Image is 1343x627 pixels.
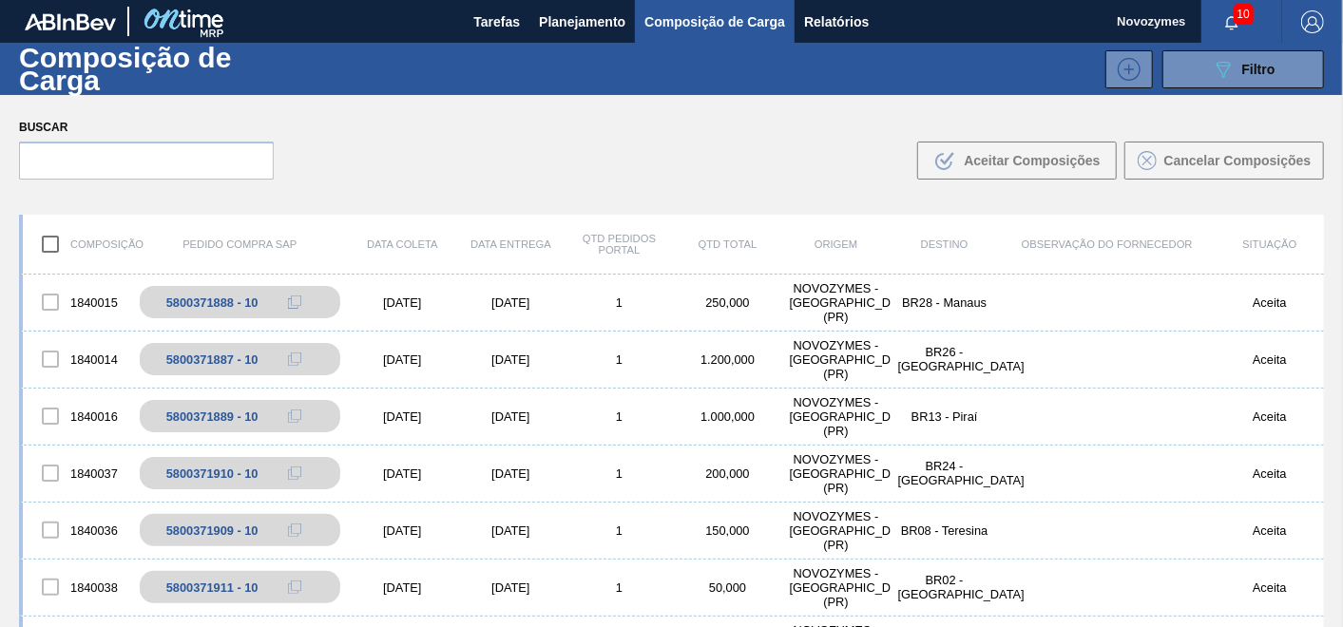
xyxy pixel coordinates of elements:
[891,345,999,373] div: BR26 - Uberlândia
[565,233,673,256] div: Qtd Pedidos Portal
[1124,142,1324,180] button: Cancelar Composições
[782,452,891,495] div: NOVOZYMES - ARAUCARIA (PR)
[565,466,673,481] div: 1
[1216,295,1324,310] div: Aceita
[565,295,673,310] div: 1
[131,238,348,250] div: Pedido Compra SAP
[348,466,456,481] div: [DATE]
[565,580,673,595] div: 1
[674,352,782,367] div: 1.200,000
[644,10,785,33] span: Composição de Carga
[1164,153,1312,168] span: Cancelar Composições
[964,153,1100,168] span: Aceitar Composições
[674,409,782,424] div: 1.000,000
[23,453,131,493] div: 1840037
[166,352,259,367] div: 5800371887 - 10
[1216,523,1324,538] div: Aceita
[891,523,999,538] div: BR08 - Teresina
[166,466,259,481] div: 5800371910 - 10
[565,409,673,424] div: 1
[276,291,314,313] div: Copiar
[1201,9,1262,35] button: Notificações
[1216,409,1324,424] div: Aceita
[782,509,891,552] div: NOVOZYMES - ARAUCARIA (PR)
[1096,50,1153,88] div: Nova Composição
[348,409,456,424] div: [DATE]
[782,281,891,324] div: NOVOZYMES - ARAUCARIA (PR)
[1216,352,1324,367] div: Aceita
[166,523,259,538] div: 5800371909 - 10
[456,409,565,424] div: [DATE]
[1162,50,1324,88] button: Filtro
[166,295,259,310] div: 5800371888 - 10
[674,580,782,595] div: 50,000
[348,352,456,367] div: [DATE]
[674,466,782,481] div: 200,000
[674,523,782,538] div: 150,000
[782,566,891,609] div: NOVOZYMES - ARAUCARIA (PR)
[456,238,565,250] div: Data entrega
[19,114,274,142] label: Buscar
[166,409,259,424] div: 5800371889 - 10
[23,339,131,379] div: 1840014
[539,10,625,33] span: Planejamento
[348,580,456,595] div: [DATE]
[348,295,456,310] div: [DATE]
[1216,580,1324,595] div: Aceita
[348,523,456,538] div: [DATE]
[276,405,314,427] div: Copiar
[1234,4,1254,25] span: 10
[891,573,999,601] div: BR02 - Sergipe
[19,47,314,90] h1: Composição de Carga
[891,238,999,250] div: Destino
[166,580,259,595] div: 5800371911 - 10
[276,519,314,541] div: Copiar
[891,459,999,487] div: BR24 - Ponta Grossa
[917,142,1117,180] button: Aceitar Composições
[456,352,565,367] div: [DATE]
[891,409,999,424] div: BR13 - Piraí
[276,462,314,484] div: Copiar
[999,238,1216,250] div: Observação do Fornecedor
[25,13,116,30] img: TNhmsLtSVTkK8tSr43FrP2fwEKptu5GPRR3wAAAABJRU5ErkJggg==
[456,295,565,310] div: [DATE]
[23,282,131,322] div: 1840015
[276,576,314,598] div: Copiar
[674,295,782,310] div: 250,000
[23,224,131,264] div: Composição
[23,567,131,607] div: 1840038
[456,523,565,538] div: [DATE]
[1242,62,1276,77] span: Filtro
[565,523,673,538] div: 1
[1301,10,1324,33] img: Logout
[782,395,891,438] div: NOVOZYMES - ARAUCARIA (PR)
[456,580,565,595] div: [DATE]
[276,348,314,370] div: Copiar
[23,396,131,436] div: 1840016
[1216,238,1324,250] div: Situação
[804,10,869,33] span: Relatórios
[565,352,673,367] div: 1
[674,238,782,250] div: Qtd Total
[473,10,520,33] span: Tarefas
[1216,466,1324,481] div: Aceita
[891,295,999,310] div: BR28 - Manaus
[348,238,456,250] div: Data coleta
[456,466,565,481] div: [DATE]
[782,238,891,250] div: Origem
[23,510,131,550] div: 1840036
[782,338,891,381] div: NOVOZYMES - ARAUCARIA (PR)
